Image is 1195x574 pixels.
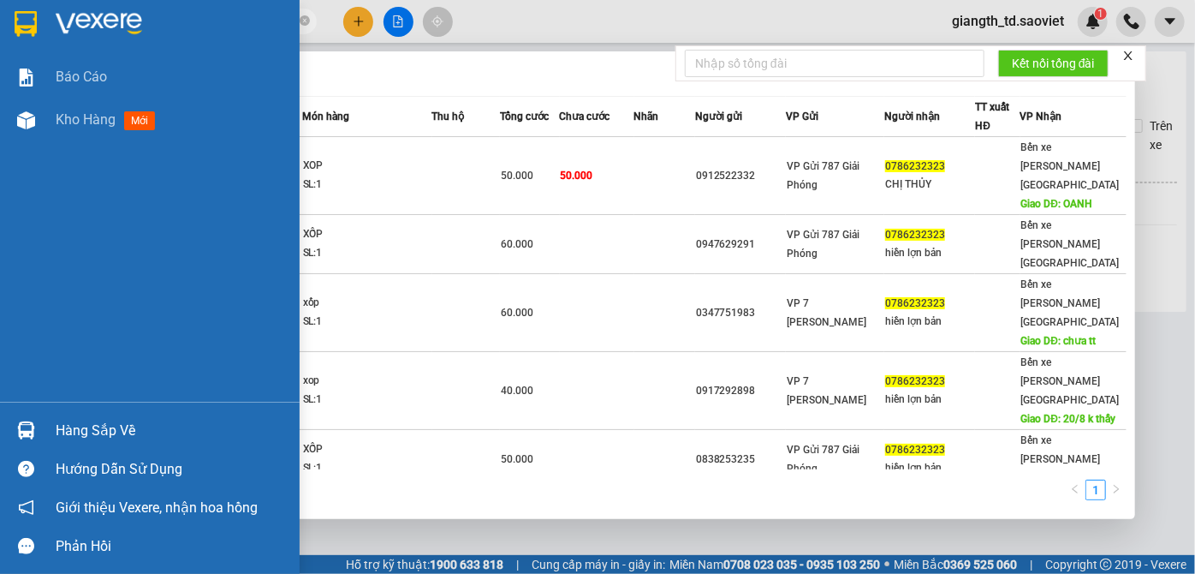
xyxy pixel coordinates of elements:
[303,372,431,391] div: xop
[1021,434,1120,484] span: Bến xe [PERSON_NAME] [GEOGRAPHIC_DATA]
[695,111,742,123] span: Người gửi
[18,499,34,516] span: notification
[56,418,287,444] div: Hàng sắp về
[787,229,859,260] span: VP Gửi 787 Giải Phóng
[303,440,431,459] div: XỐP
[885,313,974,331] div: hiền lợn bản
[1065,480,1085,500] button: left
[696,236,785,254] div: 0947629291
[432,111,465,123] span: Thu hộ
[975,101,1009,132] span: TT xuất HĐ
[1070,484,1080,494] span: left
[300,14,310,30] span: close-circle
[696,167,785,185] div: 0912522332
[696,382,785,400] div: 0917292898
[17,422,35,439] img: warehouse-icon
[885,297,945,309] span: 0786232323
[1086,481,1105,499] a: 1
[302,111,349,123] span: Món hàng
[1021,219,1120,269] span: Bến xe [PERSON_NAME] [GEOGRAPHIC_DATA]
[1021,413,1116,425] span: Giao DĐ: 20/8 k thấy
[56,534,287,559] div: Phản hồi
[501,238,533,250] span: 60.000
[501,453,533,465] span: 50.000
[1085,480,1106,500] li: 1
[56,457,287,482] div: Hướng dẫn sử dụng
[15,11,37,37] img: logo-vxr
[685,50,984,77] input: Nhập số tổng đài
[501,170,533,182] span: 50.000
[884,111,940,123] span: Người nhận
[303,225,431,244] div: XỐP
[501,385,533,397] span: 40.000
[500,111,549,123] span: Tổng cước
[786,111,818,123] span: VP Gửi
[17,111,35,129] img: warehouse-icon
[1021,278,1120,328] span: Bến xe [PERSON_NAME] [GEOGRAPHIC_DATA]
[1106,480,1127,500] li: Next Page
[1020,111,1062,123] span: VP Nhận
[998,50,1109,77] button: Kết nối tổng đài
[561,170,593,182] span: 50.000
[885,391,974,409] div: hiền lợn bản
[1106,480,1127,500] button: right
[1021,198,1093,210] span: Giao DĐ: OANH
[885,375,945,387] span: 0786232323
[17,69,35,87] img: solution-icon
[1021,335,1097,347] span: Giao DĐ: chưa tt
[787,375,866,406] span: VP 7 [PERSON_NAME]
[303,294,431,313] div: xốp
[787,444,859,475] span: VP Gửi 787 Giải Phóng
[1122,50,1134,62] span: close
[300,15,310,26] span: close-circle
[885,176,974,194] div: CHỊ THỦY
[18,538,34,554] span: message
[303,157,431,176] div: XOP
[885,229,945,241] span: 0786232323
[303,313,431,332] div: SL: 1
[634,111,659,123] span: Nhãn
[1065,480,1085,500] li: Previous Page
[787,297,866,328] span: VP 7 [PERSON_NAME]
[885,160,945,172] span: 0786232323
[885,459,974,477] div: hiền lợn bản
[1021,356,1120,406] span: Bến xe [PERSON_NAME] [GEOGRAPHIC_DATA]
[18,461,34,477] span: question-circle
[303,244,431,263] div: SL: 1
[303,459,431,478] div: SL: 1
[560,111,610,123] span: Chưa cước
[303,176,431,194] div: SL: 1
[124,111,155,130] span: mới
[696,304,785,322] div: 0347751983
[787,160,859,191] span: VP Gửi 787 Giải Phóng
[56,111,116,128] span: Kho hàng
[56,66,107,87] span: Báo cáo
[501,307,533,319] span: 60.000
[1111,484,1121,494] span: right
[1021,141,1120,191] span: Bến xe [PERSON_NAME] [GEOGRAPHIC_DATA]
[56,497,258,518] span: Giới thiệu Vexere, nhận hoa hồng
[696,451,785,469] div: 0838253235
[885,244,974,262] div: hiền lợn bản
[1012,54,1095,73] span: Kết nối tổng đài
[303,391,431,410] div: SL: 1
[885,444,945,456] span: 0786232323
